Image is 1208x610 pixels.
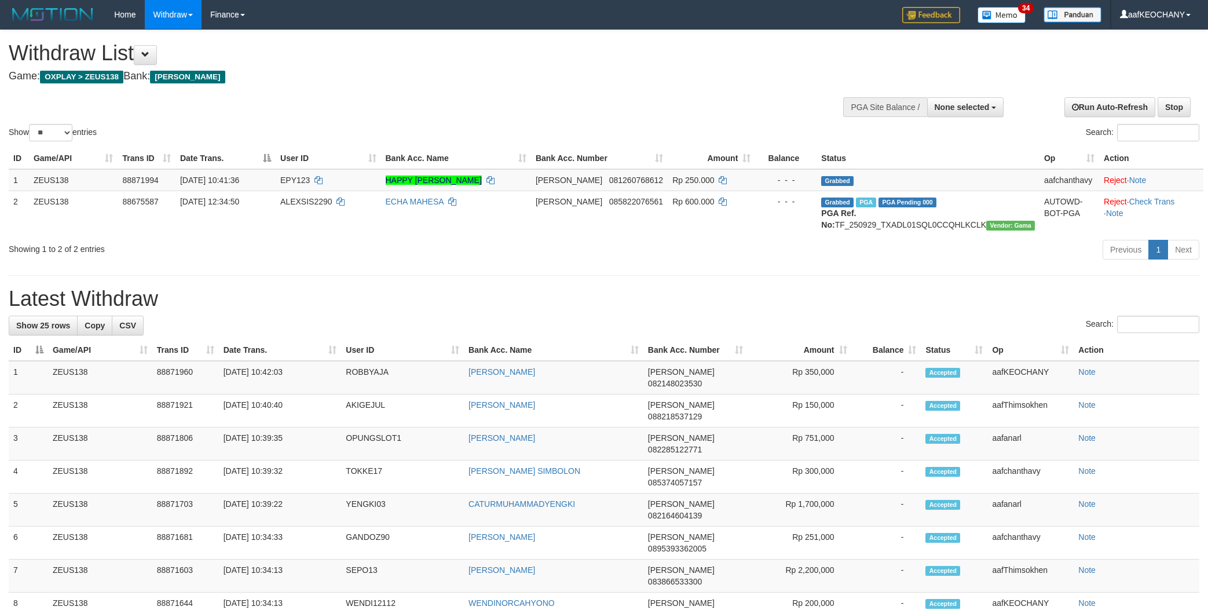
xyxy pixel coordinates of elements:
[852,339,921,361] th: Balance: activate to sort column ascending
[987,361,1074,395] td: aafKEOCHANY
[386,197,444,206] a: ECHA MAHESA
[219,339,342,361] th: Date Trans.: activate to sort column ascending
[925,434,960,444] span: Accepted
[152,339,219,361] th: Trans ID: activate to sort column ascending
[40,71,123,83] span: OXPLAY > ZEUS138
[648,577,702,586] span: Copy 083866533300 to clipboard
[1078,499,1096,509] a: Note
[16,321,70,330] span: Show 25 rows
[219,461,342,494] td: [DATE] 10:39:32
[648,379,702,388] span: Copy 082148023530 to clipboard
[341,461,464,494] td: TOKKE17
[341,560,464,593] td: SEPO13
[468,499,575,509] a: CATURMUHAMMADYENGKI
[29,169,118,191] td: ZEUS138
[9,169,29,191] td: 1
[29,148,118,169] th: Game/API: activate to sort column ascending
[852,361,921,395] td: -
[648,412,702,421] span: Copy 088218537129 to clipboard
[987,494,1074,527] td: aafanarl
[927,97,1004,117] button: None selected
[648,544,707,553] span: Copy 0895393362005 to clipboard
[1086,124,1199,141] label: Search:
[987,339,1074,361] th: Op: activate to sort column ascending
[152,527,219,560] td: 88871681
[987,428,1074,461] td: aafanarl
[531,148,668,169] th: Bank Acc. Number: activate to sort column ascending
[925,599,960,609] span: Accepted
[1117,124,1199,141] input: Search:
[118,148,175,169] th: Trans ID: activate to sort column ascending
[152,428,219,461] td: 88871806
[1099,169,1203,191] td: ·
[9,191,29,235] td: 2
[748,461,852,494] td: Rp 300,000
[648,400,715,410] span: [PERSON_NAME]
[987,560,1074,593] td: aafThimsokhen
[468,400,535,410] a: [PERSON_NAME]
[9,395,48,428] td: 2
[9,428,48,461] td: 3
[817,148,1039,169] th: Status
[760,174,812,186] div: - - -
[9,148,29,169] th: ID
[978,7,1026,23] img: Button%20Memo.svg
[672,176,714,185] span: Rp 250.000
[852,428,921,461] td: -
[468,466,580,476] a: [PERSON_NAME] SIMBOLON
[1167,240,1199,260] a: Next
[9,494,48,527] td: 5
[119,321,136,330] span: CSV
[9,239,495,255] div: Showing 1 to 2 of 2 entries
[1078,400,1096,410] a: Note
[1129,197,1175,206] a: Check Trans
[9,560,48,593] td: 7
[219,494,342,527] td: [DATE] 10:39:22
[152,395,219,428] td: 88871921
[468,598,555,608] a: WENDINORCAHYONO
[9,361,48,395] td: 1
[48,361,152,395] td: ZEUS138
[648,532,715,542] span: [PERSON_NAME]
[122,197,158,206] span: 88675587
[152,494,219,527] td: 88871703
[150,71,225,83] span: [PERSON_NAME]
[1117,316,1199,333] input: Search:
[921,339,987,361] th: Status: activate to sort column ascending
[821,209,856,229] b: PGA Ref. No:
[9,461,48,494] td: 4
[1129,176,1147,185] a: Note
[986,221,1035,231] span: Vendor URL: https://trx31.1velocity.biz
[341,339,464,361] th: User ID: activate to sort column ascending
[112,316,144,335] a: CSV
[276,148,380,169] th: User ID: activate to sort column ascending
[852,494,921,527] td: -
[175,148,276,169] th: Date Trans.: activate to sort column descending
[1044,7,1101,23] img: panduan.png
[856,198,876,207] span: Marked by aafpengsreynich
[468,532,535,542] a: [PERSON_NAME]
[748,395,852,428] td: Rp 150,000
[48,494,152,527] td: ZEUS138
[1104,197,1127,206] a: Reject
[1078,433,1096,443] a: Note
[748,428,852,461] td: Rp 751,000
[987,395,1074,428] td: aafThimsokhen
[648,598,715,608] span: [PERSON_NAME]
[48,395,152,428] td: ZEUS138
[341,494,464,527] td: YENGKI03
[219,527,342,560] td: [DATE] 10:34:33
[9,6,97,23] img: MOTION_logo.png
[1078,466,1096,476] a: Note
[1103,240,1149,260] a: Previous
[1039,169,1099,191] td: aafchanthavy
[9,71,794,82] h4: Game: Bank:
[748,560,852,593] td: Rp 2,200,000
[180,176,239,185] span: [DATE] 10:41:36
[1018,3,1034,13] span: 34
[648,466,715,476] span: [PERSON_NAME]
[987,527,1074,560] td: aafchanthavy
[219,560,342,593] td: [DATE] 10:34:13
[1039,148,1099,169] th: Op: activate to sort column ascending
[1078,565,1096,575] a: Note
